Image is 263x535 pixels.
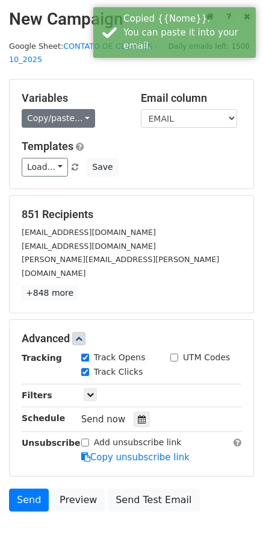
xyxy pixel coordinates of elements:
[94,351,146,364] label: Track Opens
[22,158,68,177] a: Load...
[22,332,241,345] h5: Advanced
[22,92,123,105] h5: Variables
[81,452,190,463] a: Copy unsubscribe link
[183,351,230,364] label: UTM Codes
[123,12,251,53] div: Copied {{Nome}}. You can paste it into your email.
[9,9,254,30] h2: New Campaign
[22,228,156,237] small: [EMAIL_ADDRESS][DOMAIN_NAME]
[203,477,263,535] div: Widget de chat
[141,92,242,105] h5: Email column
[22,255,219,278] small: [PERSON_NAME][EMAIL_ADDRESS][PERSON_NAME][DOMAIN_NAME]
[9,489,49,512] a: Send
[108,489,199,512] a: Send Test Email
[203,477,263,535] iframe: Chat Widget
[9,42,158,64] a: CONTATO DE CLIENTES - 10_2025
[52,489,105,512] a: Preview
[22,413,65,423] strong: Schedule
[22,140,73,152] a: Templates
[22,353,62,363] strong: Tracking
[81,414,126,425] span: Send now
[9,42,158,64] small: Google Sheet:
[94,366,143,378] label: Track Clicks
[22,208,241,221] h5: 851 Recipients
[87,158,118,177] button: Save
[22,438,81,448] strong: Unsubscribe
[22,286,78,301] a: +848 more
[22,390,52,400] strong: Filters
[94,436,182,449] label: Add unsubscribe link
[22,242,156,251] small: [EMAIL_ADDRESS][DOMAIN_NAME]
[22,109,95,128] a: Copy/paste...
